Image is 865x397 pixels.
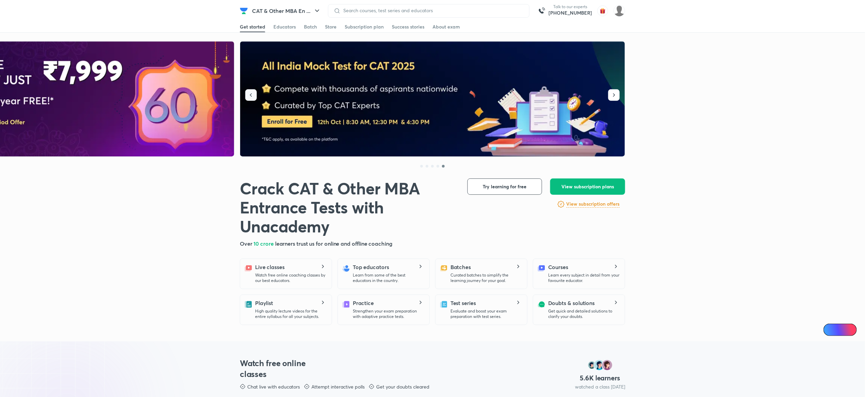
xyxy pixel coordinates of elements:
[240,358,319,379] h3: Watch free online classes
[247,383,300,390] p: Chat live with educators
[450,263,471,271] h5: Batches
[548,263,568,271] h5: Courses
[254,240,275,247] span: 10 crore
[828,327,833,333] img: Icon
[566,201,620,208] h6: View subscription offers
[548,308,619,319] p: Get quick and detailed solutions to clarify your doubts.
[240,7,248,15] img: Company Logo
[450,299,476,307] h5: Test series
[549,10,592,16] a: [PHONE_NUMBER]
[580,374,620,382] h4: 5.6 K learners
[345,23,384,30] div: Subscription plan
[353,263,389,271] h5: Top educators
[273,23,296,30] div: Educators
[614,5,625,17] img: Nilesh
[325,23,337,30] div: Store
[392,23,424,30] div: Success stories
[255,272,326,283] p: Watch free online coaching classes by our best educators.
[549,4,592,10] p: Talk to our experts
[483,183,527,190] span: Try learning for free
[835,327,853,333] span: Ai Doubts
[467,178,542,195] button: Try learning for free
[535,4,549,18] img: call-us
[255,308,326,319] p: High quality lecture videos for the entire syllabus for all your subjects.
[240,21,265,32] a: Get started
[353,272,424,283] p: Learn from some of the best educators in the country.
[548,272,619,283] p: Learn every subject in detail from your favourite educator.
[275,240,392,247] span: learners trust us for online and offline coaching
[432,23,460,30] div: About exam
[325,21,337,32] a: Store
[566,200,620,208] a: View subscription offers
[273,21,296,32] a: Educators
[311,383,365,390] p: Attempt interactive polls
[248,4,325,18] button: CAT & Other MBA En ...
[353,299,374,307] h5: Practice
[240,240,254,247] span: Over
[597,5,608,16] img: avatar
[376,383,429,390] p: Get your doubts cleared
[304,21,317,32] a: Batch
[255,263,285,271] h5: Live classes
[353,308,424,319] p: Strengthen your exam preparation with adaptive practice tests.
[392,21,424,32] a: Success stories
[561,183,614,190] span: View subscription plans
[824,324,857,336] a: Ai Doubts
[240,178,457,235] h1: Crack CAT & Other MBA Entrance Tests with Unacademy
[550,178,625,195] button: View subscription plans
[432,21,460,32] a: About exam
[304,23,317,30] div: Batch
[450,308,522,319] p: Evaluate and boost your exam preparation with test series.
[255,299,273,307] h5: Playlist
[548,299,595,307] h5: Doubts & solutions
[345,21,384,32] a: Subscription plan
[341,8,524,13] input: Search courses, test series and educators
[450,272,522,283] p: Curated batches to simplify the learning journey for your goal.
[575,383,625,390] p: watched a class [DATE]
[240,23,265,30] div: Get started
